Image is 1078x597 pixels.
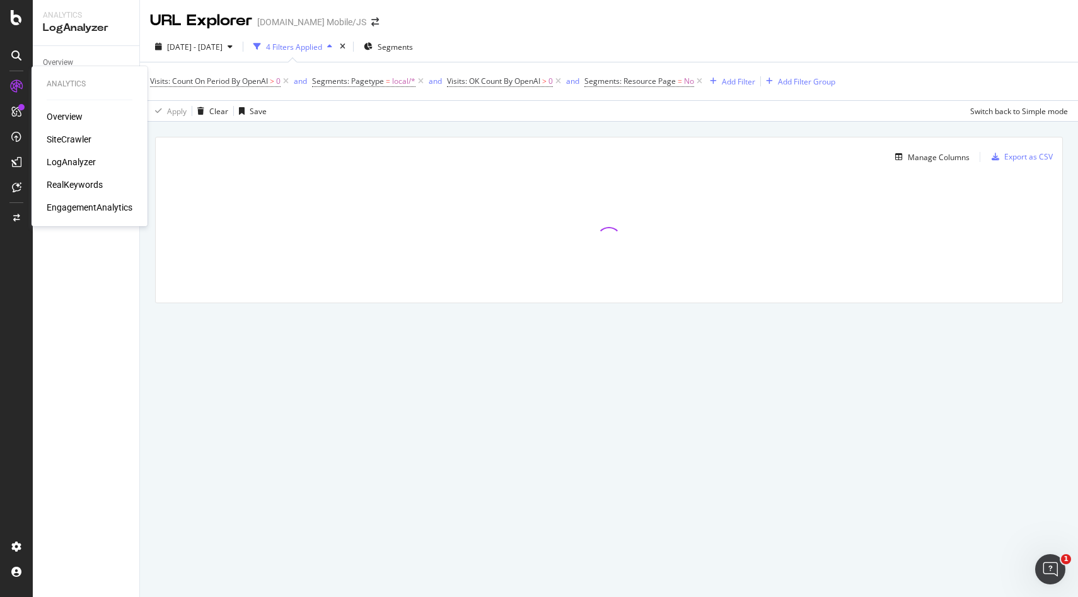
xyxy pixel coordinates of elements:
div: Analytics [43,10,129,21]
div: LogAnalyzer [43,21,129,35]
div: 4 Filters Applied [266,42,322,52]
button: Export as CSV [987,147,1053,167]
div: Add Filter Group [778,76,835,87]
div: Export as CSV [1004,151,1053,162]
iframe: Intercom live chat [1035,554,1065,584]
a: Overview [47,110,83,123]
button: Switch back to Simple mode [965,101,1068,121]
div: Apply [167,106,187,117]
span: = [386,76,390,86]
div: Manage Columns [908,152,970,163]
button: and [429,75,442,87]
span: Segments: Resource Page [584,76,676,86]
div: arrow-right-arrow-left [371,18,379,26]
button: and [294,75,307,87]
a: EngagementAnalytics [47,201,132,214]
span: > [270,76,274,86]
span: Visits: OK Count By OpenAI [447,76,540,86]
button: Manage Columns [890,149,970,165]
span: No [684,72,694,90]
span: Visits: Count On Period By OpenAI [150,76,268,86]
div: URL Explorer [150,10,252,32]
button: [DATE] - [DATE] [150,37,238,57]
span: [DATE] - [DATE] [167,42,223,52]
div: Save [250,106,267,117]
button: 4 Filters Applied [248,37,337,57]
button: and [566,75,579,87]
a: SiteCrawler [47,133,91,146]
div: Overview [43,56,73,69]
div: times [337,40,348,53]
span: 0 [548,72,553,90]
button: Add Filter Group [761,74,835,89]
div: Add Filter [722,76,755,87]
button: Save [234,101,267,121]
span: local/* [392,72,415,90]
button: Add Filter [705,74,755,89]
span: = [678,76,682,86]
span: Segments: Pagetype [312,76,384,86]
button: Clear [192,101,228,121]
a: RealKeywords [47,178,103,191]
div: Clear [209,106,228,117]
div: and [429,76,442,86]
div: Switch back to Simple mode [970,106,1068,117]
div: [DOMAIN_NAME] Mobile/JS [257,16,366,28]
span: 1 [1061,554,1071,564]
div: Analytics [47,79,132,90]
span: Segments [378,42,413,52]
div: and [566,76,579,86]
div: and [294,76,307,86]
span: 0 [276,72,281,90]
button: Segments [359,37,418,57]
a: Overview [43,56,130,69]
button: Apply [150,101,187,121]
span: > [542,76,547,86]
a: LogAnalyzer [47,156,96,168]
